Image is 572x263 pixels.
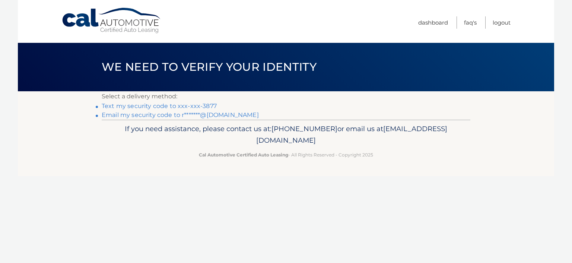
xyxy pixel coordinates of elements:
p: Select a delivery method: [102,91,470,102]
a: Dashboard [418,16,448,29]
span: We need to verify your identity [102,60,317,74]
p: - All Rights Reserved - Copyright 2025 [107,151,465,159]
strong: Cal Automotive Certified Auto Leasing [199,152,288,158]
a: Email my security code to r*******@[DOMAIN_NAME] [102,111,259,118]
p: If you need assistance, please contact us at: or email us at [107,123,465,147]
a: Logout [493,16,511,29]
span: [PHONE_NUMBER] [271,124,337,133]
a: FAQ's [464,16,477,29]
a: Cal Automotive [61,7,162,34]
a: Text my security code to xxx-xxx-3877 [102,102,217,110]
